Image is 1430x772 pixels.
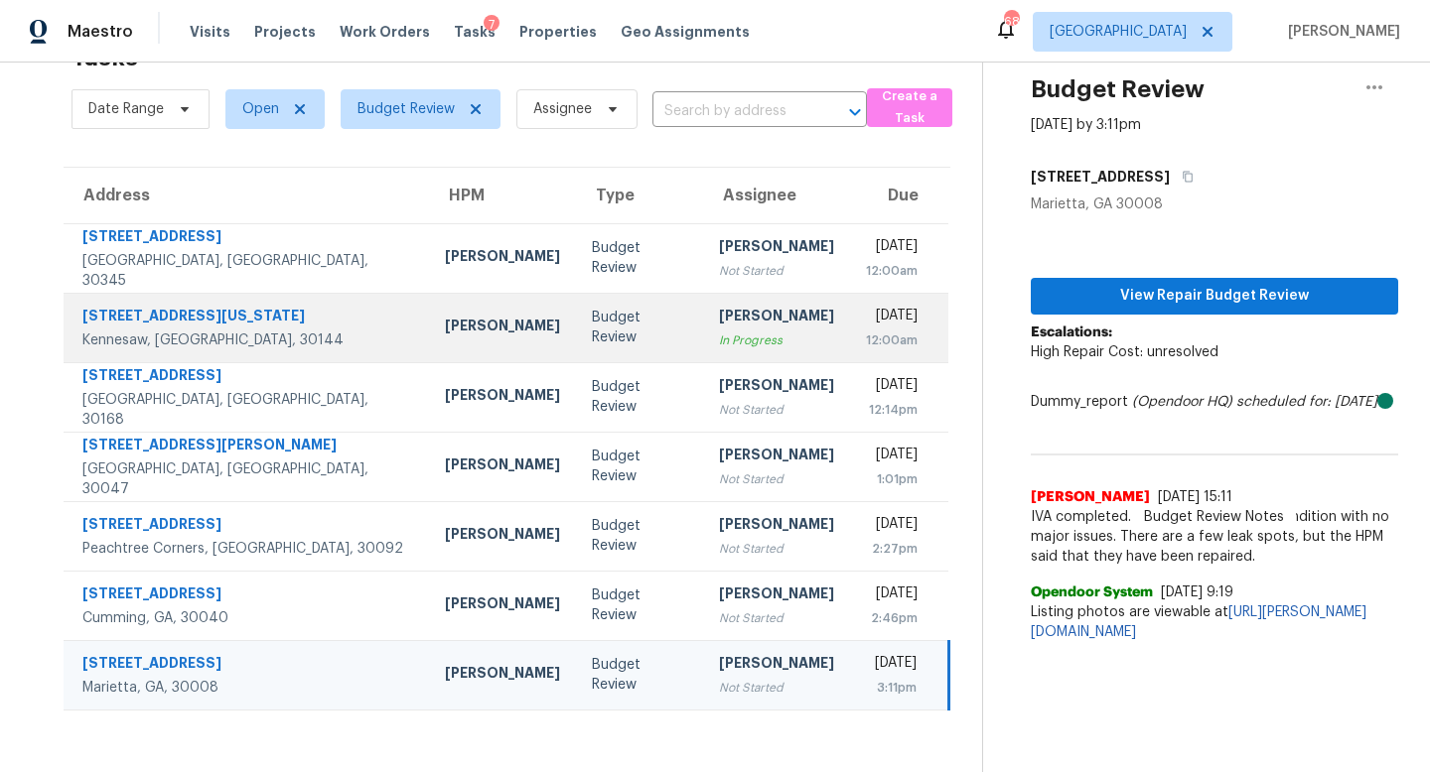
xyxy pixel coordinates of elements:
b: Escalations: [1031,325,1112,339]
div: [DATE] [866,583,918,608]
div: 68 [1004,12,1018,32]
div: [GEOGRAPHIC_DATA], [GEOGRAPHIC_DATA], 30345 [82,251,413,291]
div: [STREET_ADDRESS] [82,653,413,678]
span: Maestro [68,22,133,42]
div: Budget Review [592,238,687,278]
button: Create a Task [867,88,952,127]
div: Budget Review [592,447,687,486]
div: [PERSON_NAME] [445,524,560,549]
span: View Repair Budget Review [1047,284,1382,309]
div: Not Started [719,400,834,420]
div: [DATE] [866,514,918,539]
div: [PERSON_NAME] [445,316,560,340]
div: 12:00am [866,261,918,281]
div: [PERSON_NAME] [445,593,560,618]
div: [PERSON_NAME] [719,514,834,539]
div: Not Started [719,261,834,281]
span: Budget Review Notes [1132,507,1296,527]
button: View Repair Budget Review [1031,278,1398,315]
th: Type [576,168,703,223]
div: [STREET_ADDRESS] [82,365,413,390]
div: Budget Review [592,308,687,347]
div: 1:01pm [866,469,918,489]
div: [PERSON_NAME] [719,375,834,400]
span: [DATE] 9:19 [1161,585,1233,599]
span: Geo Assignments [621,22,750,42]
div: 7 [484,15,500,35]
div: [GEOGRAPHIC_DATA], [GEOGRAPHIC_DATA], 30168 [82,390,413,430]
div: [STREET_ADDRESS] [82,583,413,608]
div: [DATE] [866,375,918,400]
div: Marietta, GA, 30008 [82,678,413,698]
div: [PERSON_NAME] [445,385,560,410]
div: [PERSON_NAME] [719,236,834,261]
div: [DATE] [866,236,918,261]
div: Cumming, GA, 30040 [82,608,413,628]
div: Kennesaw, [GEOGRAPHIC_DATA], 30144 [82,330,413,350]
div: [PERSON_NAME] [445,246,560,271]
h5: [STREET_ADDRESS] [1031,167,1170,187]
h2: Budget Review [1031,79,1205,99]
span: [PERSON_NAME] [1031,487,1150,507]
i: (Opendoor HQ) [1132,395,1232,409]
span: [DATE] 15:11 [1158,490,1232,504]
div: 2:27pm [866,539,918,559]
div: Not Started [719,678,834,698]
input: Search by address [652,96,811,127]
div: Peachtree Corners, [GEOGRAPHIC_DATA], 30092 [82,539,413,559]
div: Marietta, GA 30008 [1031,194,1398,214]
span: Assignee [533,99,592,119]
button: Open [841,98,869,126]
div: Not Started [719,608,834,628]
button: Copy Address [1170,159,1197,194]
th: Address [64,168,429,223]
div: [STREET_ADDRESS] [82,514,413,539]
div: [PERSON_NAME] [445,663,560,688]
th: Assignee [703,168,850,223]
span: Work Orders [340,22,430,42]
div: 12:14pm [866,400,918,420]
span: Visits [190,22,230,42]
div: Dummy_report [1031,392,1398,412]
span: Opendoor System [1031,582,1153,602]
span: Tasks [454,25,496,39]
th: HPM [429,168,576,223]
div: Budget Review [592,377,687,417]
span: [PERSON_NAME] [1280,22,1400,42]
span: Properties [519,22,597,42]
a: [URL][PERSON_NAME][DOMAIN_NAME] [1031,605,1366,639]
i: scheduled for: [DATE] [1236,395,1377,409]
div: [PERSON_NAME] [445,454,560,479]
span: Date Range [88,99,164,119]
div: [STREET_ADDRESS] [82,226,413,251]
span: IVA completed. The home is in good condition with no major issues. There are a few leak spots, bu... [1031,507,1398,567]
span: Open [242,99,279,119]
div: [PERSON_NAME] [719,306,834,330]
div: Budget Review [592,655,687,695]
th: Due [850,168,948,223]
div: [DATE] [866,445,918,469]
span: [GEOGRAPHIC_DATA] [1050,22,1187,42]
h2: Tasks [71,48,138,67]
div: 2:46pm [866,608,918,628]
div: [STREET_ADDRESS][PERSON_NAME] [82,435,413,459]
div: Budget Review [592,516,687,556]
div: 12:00am [866,330,918,350]
span: High Repair Cost: unresolved [1031,345,1218,359]
span: Projects [254,22,316,42]
span: Create a Task [877,85,942,131]
div: [DATE] [866,653,917,678]
div: 3:11pm [866,678,917,698]
div: [DATE] [866,306,918,330]
div: Budget Review [592,585,687,625]
div: Not Started [719,469,834,489]
div: Not Started [719,539,834,559]
div: [PERSON_NAME] [719,653,834,678]
div: [PERSON_NAME] [719,445,834,469]
div: In Progress [719,330,834,350]
div: [GEOGRAPHIC_DATA], [GEOGRAPHIC_DATA], 30047 [82,459,413,499]
span: Listing photos are viewable at [1031,602,1398,642]
div: [DATE] by 3:11pm [1031,115,1141,135]
div: [PERSON_NAME] [719,583,834,608]
div: [STREET_ADDRESS][US_STATE] [82,306,413,330]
